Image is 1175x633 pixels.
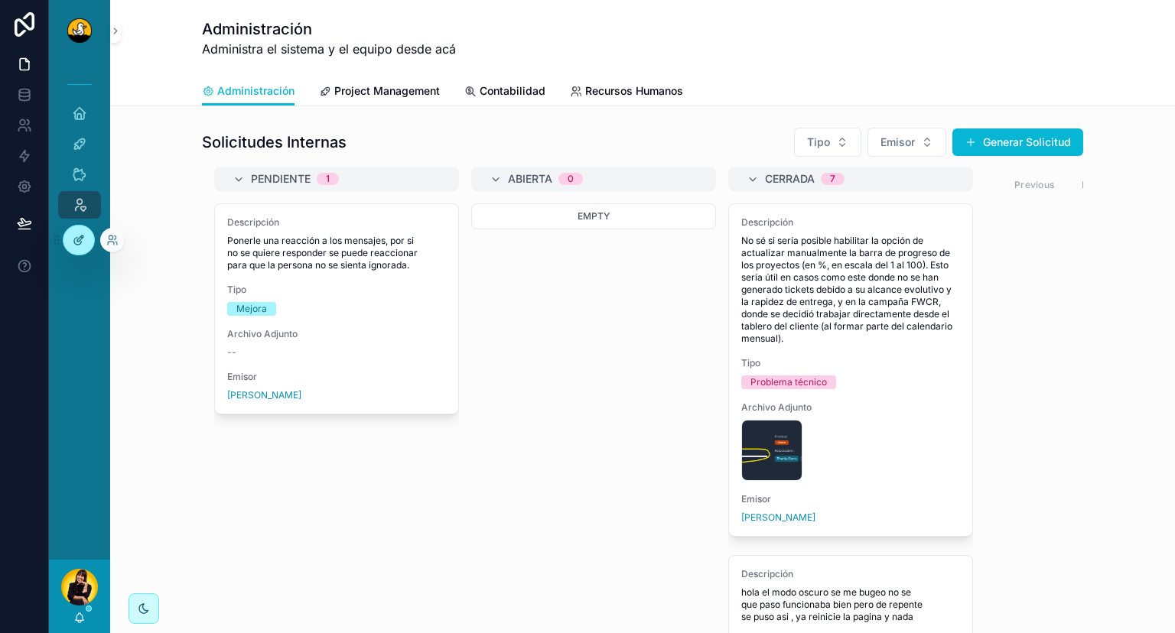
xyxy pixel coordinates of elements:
[480,83,545,99] span: Contabilidad
[741,357,960,369] span: Tipo
[49,61,110,239] div: scrollable content
[807,135,830,150] span: Tipo
[217,83,295,99] span: Administración
[750,375,827,389] div: Problema técnico
[251,171,311,187] span: Pendiente
[765,171,815,187] span: Cerrada
[741,216,960,229] span: Descripción
[214,203,459,414] a: DescripciónPonerle una reacción a los mensajes, por si no se quiere responder se puede reaccionar...
[334,83,440,99] span: Project Management
[741,401,960,414] span: Archivo Adjunto
[202,131,347,153] h1: Solicitudes Internas
[202,18,456,40] h1: Administración
[227,328,446,340] span: Archivo Adjunto
[202,40,456,58] span: Administra el sistema y el equipo desde acá
[880,135,915,150] span: Emisor
[741,586,960,623] span: hola el modo oscuro se me bugeo no se que paso funcionaba bien pero de repente se puso asi , ya r...
[570,77,683,108] a: Recursos Humanos
[867,128,946,157] button: Select Button
[227,371,446,383] span: Emisor
[227,346,236,359] span: --
[227,235,446,271] span: Ponerle una reacción a los mensajes, por si no se quiere responder se puede reaccionar para que l...
[741,235,960,345] span: No sé si sería posible habilitar la opción de actualizar manualmente la barra de progreso de los ...
[794,128,861,157] button: Select Button
[585,83,683,99] span: Recursos Humanos
[227,216,446,229] span: Descripción
[236,302,267,316] div: Mejora
[830,173,835,185] div: 7
[464,77,545,108] a: Contabilidad
[67,18,92,43] img: App logo
[741,511,815,524] a: [PERSON_NAME]
[227,284,446,296] span: Tipo
[319,77,440,108] a: Project Management
[728,203,973,537] a: DescripciónNo sé si sería posible habilitar la opción de actualizar manualmente la barra de progr...
[326,173,330,185] div: 1
[568,173,574,185] div: 0
[508,171,552,187] span: Abierta
[578,210,610,222] span: Empty
[227,389,301,401] a: [PERSON_NAME]
[741,568,960,580] span: Descripción
[952,128,1083,156] button: Generar Solicitud
[202,77,295,106] a: Administración
[741,493,960,505] span: Emisor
